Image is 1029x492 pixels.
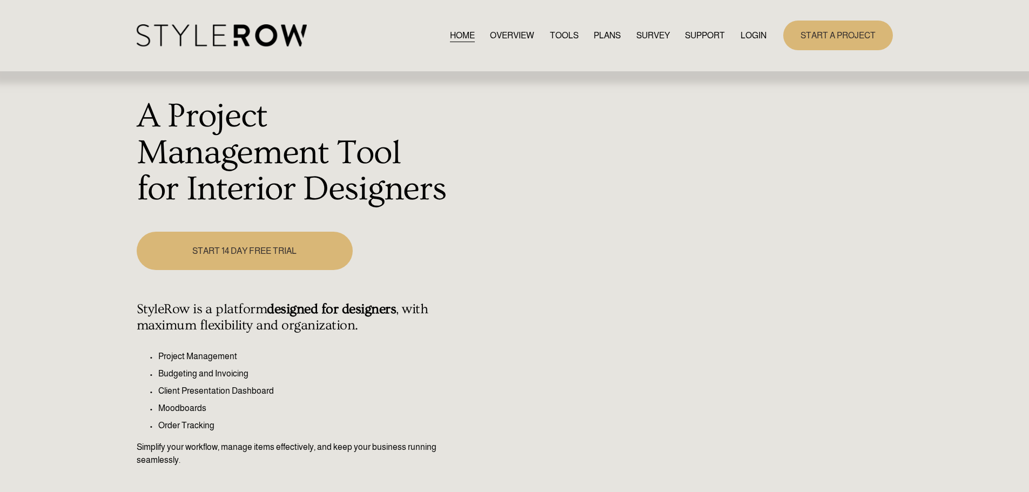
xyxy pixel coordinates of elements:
img: StyleRow [137,24,307,46]
a: HOME [450,28,475,43]
p: Order Tracking [158,419,448,432]
p: Budgeting and Invoicing [158,367,448,380]
strong: designed for designers [267,301,396,317]
a: TOOLS [550,28,579,43]
h1: A Project Management Tool for Interior Designers [137,98,448,208]
h4: StyleRow is a platform , with maximum flexibility and organization. [137,301,448,334]
p: Moodboards [158,402,448,415]
a: folder dropdown [685,28,725,43]
a: START 14 DAY FREE TRIAL [137,232,353,270]
a: OVERVIEW [490,28,534,43]
a: PLANS [594,28,621,43]
a: START A PROJECT [783,21,893,50]
p: Client Presentation Dashboard [158,385,448,397]
p: Simplify your workflow, manage items effectively, and keep your business running seamlessly. [137,441,448,467]
a: SURVEY [636,28,670,43]
p: Project Management [158,350,448,363]
span: SUPPORT [685,29,725,42]
a: LOGIN [741,28,766,43]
